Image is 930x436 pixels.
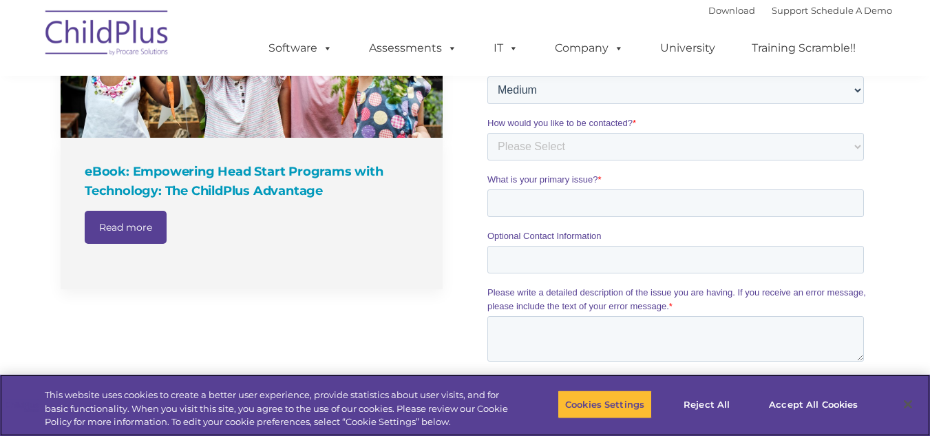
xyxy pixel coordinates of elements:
a: Training Scramble!! [738,34,869,62]
img: ChildPlus by Procare Solutions [39,1,176,70]
a: Download [708,5,755,16]
a: Assessments [355,34,471,62]
a: University [646,34,729,62]
a: Read more [85,211,167,244]
a: Schedule A Demo [811,5,892,16]
button: Accept All Cookies [761,390,865,419]
div: This website uses cookies to create a better user experience, provide statistics about user visit... [45,388,511,429]
a: Software [255,34,346,62]
a: IT [480,34,532,62]
a: Company [541,34,637,62]
h4: eBook: Empowering Head Start Programs with Technology: The ChildPlus Advantage [85,162,422,200]
a: Support [772,5,808,16]
button: Reject All [664,390,750,419]
font: | [708,5,892,16]
button: Cookies Settings [558,390,652,419]
button: Close [893,389,923,419]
